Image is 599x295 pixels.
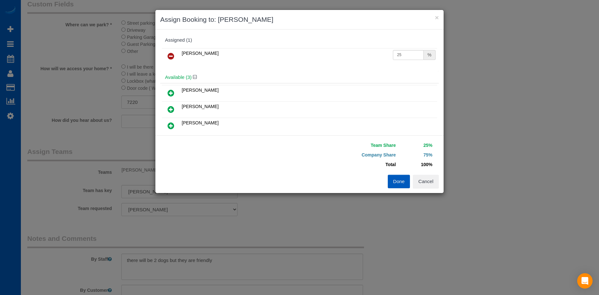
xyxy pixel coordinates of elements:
span: [PERSON_NAME] [182,120,219,125]
td: 75% [397,150,434,160]
span: [PERSON_NAME] [182,88,219,93]
td: Total [304,160,397,169]
button: × [435,14,439,21]
div: Open Intercom Messenger [577,273,593,289]
td: Team Share [304,140,397,150]
td: 100% [397,160,434,169]
h4: Available (3) [165,75,434,80]
button: Done [388,175,410,188]
span: [PERSON_NAME] [182,51,219,56]
td: 25% [397,140,434,150]
button: Cancel [413,175,439,188]
h3: Assign Booking to: [PERSON_NAME] [160,15,439,24]
td: Company Share [304,150,397,160]
span: [PERSON_NAME] [182,104,219,109]
div: Assigned (1) [165,38,434,43]
div: % [424,50,436,60]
